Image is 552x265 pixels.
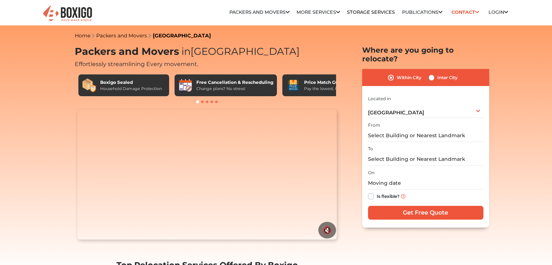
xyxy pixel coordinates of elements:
[368,122,380,129] label: From
[397,73,421,82] label: Within City
[96,32,147,39] a: Packers and Movers
[100,79,162,86] div: Boxigo Sealed
[347,9,395,15] a: Storage Services
[100,86,162,92] div: Household Damage Protection
[377,192,400,200] label: Is flexible?
[488,9,508,15] a: Login
[42,5,93,23] img: Boxigo
[368,129,483,142] input: Select Building or Nearest Landmark
[196,79,273,86] div: Free Cancellation & Rescheduling
[368,146,373,152] label: To
[181,45,191,57] span: in
[196,86,273,92] div: Change plans? No stress!
[318,222,336,238] button: 🔇
[178,78,193,93] img: Free Cancellation & Rescheduling
[286,78,300,93] img: Price Match Guarantee
[437,73,458,82] label: Inter City
[75,46,340,58] h1: Packers and Movers
[75,61,198,68] span: Effortlessly streamlining Every movement.
[449,7,482,18] a: Contact
[362,46,489,63] h2: Where are you going to relocate?
[304,79,359,86] div: Price Match Guarantee
[229,9,290,15] a: Packers and Movers
[304,86,359,92] div: Pay the lowest. Guaranteed!
[75,32,90,39] a: Home
[179,45,300,57] span: [GEOGRAPHIC_DATA]
[368,170,375,176] label: On
[368,153,483,166] input: Select Building or Nearest Landmark
[297,9,340,15] a: More services
[402,9,442,15] a: Publications
[153,32,211,39] a: [GEOGRAPHIC_DATA]
[82,78,97,93] img: Boxigo Sealed
[368,206,483,220] input: Get Free Quote
[401,194,405,199] img: info
[77,110,337,240] video: Your browser does not support the video tag.
[368,177,483,189] input: Moving date
[368,95,391,102] label: Located in
[368,109,424,116] span: [GEOGRAPHIC_DATA]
